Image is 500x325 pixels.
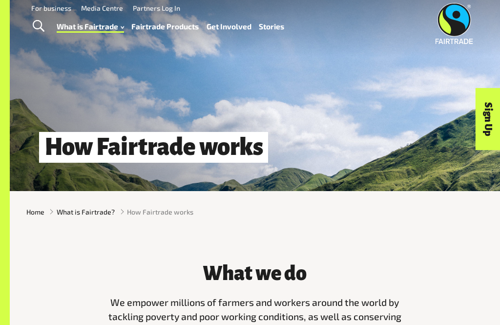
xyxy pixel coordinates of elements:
[104,263,405,284] h3: What we do
[31,4,71,12] a: For business
[57,207,115,217] a: What is Fairtrade?
[57,20,124,33] a: What is Fairtrade
[26,207,44,217] a: Home
[26,14,50,39] a: Toggle Search
[435,3,473,44] img: Fairtrade Australia New Zealand logo
[133,4,180,12] a: Partners Log In
[207,20,251,33] a: Get Involved
[131,20,199,33] a: Fairtrade Products
[81,4,123,12] a: Media Centre
[127,207,193,217] span: How Fairtrade works
[259,20,284,33] a: Stories
[39,132,268,163] h1: How Fairtrade works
